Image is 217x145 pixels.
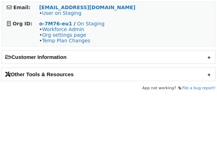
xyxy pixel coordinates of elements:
a: Workforce Admin [42,26,84,32]
h2: Customer Information [2,50,215,64]
strong: Email: [13,5,31,10]
a: Temp Plan Changes [42,38,90,43]
span: • [39,10,81,16]
a: o-7M76-eu1 [39,21,72,26]
span: • • • [39,26,90,43]
strong: Org ID: [13,21,32,26]
a: File a bug report! [182,86,216,90]
a: [EMAIL_ADDRESS][DOMAIN_NAME] [39,5,135,10]
strong: / [74,21,75,26]
a: Org settings page [42,32,86,38]
h2: Other Tools & Resources [2,68,215,81]
a: On Staging [77,21,105,26]
a: User on Staging [42,10,81,16]
footer: App not working? 🪳 [1,85,216,92]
